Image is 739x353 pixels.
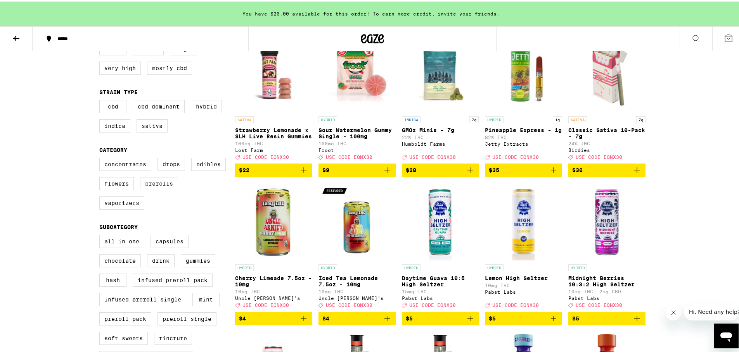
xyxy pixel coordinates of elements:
[235,33,312,111] img: Lost Farm - Strawberry Lemonade x SLH Live Resin Gummies
[318,288,396,293] p: 10mg THC
[318,274,396,286] p: Iced Tea Lemonade 7.5oz - 10mg
[568,162,646,175] button: Add to bag
[568,33,646,111] img: Birdies - Classic Sativa 10-Pack - 7g
[326,153,372,158] span: USE CODE EQNX30
[318,33,396,111] img: Froot - Sour Watermelon Gummy Single - 100mg
[137,118,168,131] label: Sativa
[572,165,583,172] span: $30
[568,310,646,324] button: Add to bag
[485,281,562,286] p: 10mg THC
[568,126,646,138] p: Classic Sativa 10-Pack - 7g
[485,181,562,310] a: Open page for Lemon High Seltzer from Pabst Labs
[485,181,562,259] img: Pabst Labs - Lemon High Seltzer
[485,115,504,122] p: HYBRID
[402,162,479,175] button: Add to bag
[568,146,646,151] div: Birdies
[409,301,456,307] span: USE CODE EQNX30
[402,133,479,138] p: 22% THC
[666,303,681,319] iframe: Close message
[318,126,396,138] p: Sour Watermelon Gummy Single - 100mg
[99,222,138,229] legend: Subcategory
[322,165,329,172] span: $9
[568,294,646,299] div: Pabst Labs
[402,181,479,310] a: Open page for Daytime Guava 10:5 High Seltzer from Pabst Labs
[235,310,312,324] button: Add to bag
[239,165,249,172] span: $22
[99,98,126,112] label: CBD
[402,274,479,286] p: Daytime Guava 10:5 High Seltzer
[318,146,396,151] div: Froot
[133,272,213,285] label: Infused Preroll Pack
[133,98,185,112] label: CBD Dominant
[409,153,456,158] span: USE CODE EQNX30
[99,311,151,324] label: Preroll Pack
[191,156,226,169] label: Edibles
[576,153,622,158] span: USE CODE EQNX30
[435,10,502,15] span: invite your friends.
[402,33,479,111] img: Humboldt Farms - GMOz Minis - 7g
[235,162,312,175] button: Add to bag
[402,126,479,132] p: GMOz Minis - 7g
[326,301,372,307] span: USE CODE EQNX30
[489,165,499,172] span: $35
[485,140,562,145] div: Jetty Extracts
[489,314,496,320] span: $5
[147,253,175,266] label: Drink
[402,181,479,259] img: Pabst Labs - Daytime Guava 10:5 High Seltzer
[469,115,479,122] p: 7g
[568,139,646,145] p: 24% THC
[140,176,178,189] label: Prerolls
[147,60,192,73] label: Mostly CBD
[318,181,396,310] a: Open page for Iced Tea Lemonade 7.5oz - 10mg from Uncle Arnie's
[568,181,646,310] a: Open page for Midnight Berries 10:3:2 High Seltzer from Pabst Labs
[99,60,141,73] label: Very High
[572,314,579,320] span: $5
[402,33,479,162] a: Open page for GMOz Minis - 7g from Humboldt Farms
[485,263,504,270] p: HYBRID
[99,291,186,305] label: Infused Preroll Single
[235,139,312,145] p: 100mg THC
[684,302,739,319] iframe: Message from company
[235,181,312,310] a: Open page for Cherry Limeade 7.5oz - 10mg from Uncle Arnie's
[318,263,337,270] p: HYBRID
[318,310,396,324] button: Add to bag
[192,291,220,305] label: Mint
[406,314,413,320] span: $5
[402,294,479,299] div: Pabst Labs
[99,145,127,152] legend: Category
[406,165,416,172] span: $28
[402,310,479,324] button: Add to bag
[485,33,562,111] img: Jetty Extracts - Pineapple Express - 1g
[99,233,144,246] label: All-In-One
[318,162,396,175] button: Add to bag
[568,288,646,293] p: 10mg THC: 2mg CBD
[485,133,562,138] p: 82% THC
[99,88,138,94] legend: Strain Type
[242,301,289,307] span: USE CODE EQNX30
[318,181,396,259] img: Uncle Arnie's - Iced Tea Lemonade 7.5oz - 10mg
[568,33,646,162] a: Open page for Classic Sativa 10-Pack - 7g from Birdies
[235,288,312,293] p: 10mg THC
[242,153,289,158] span: USE CODE EQNX30
[568,263,587,270] p: HYBRID
[485,288,562,293] div: Pabst Labs
[485,33,562,162] a: Open page for Pineapple Express - 1g from Jetty Extracts
[157,311,216,324] label: Preroll Single
[99,176,134,189] label: Flowers
[568,274,646,286] p: Midnight Berries 10:3:2 High Seltzer
[235,263,254,270] p: HYBRID
[485,274,562,280] p: Lemon High Seltzer
[151,233,189,246] label: Capsules
[235,181,312,259] img: Uncle Arnie's - Cherry Limeade 7.5oz - 10mg
[402,115,421,122] p: INDICA
[239,314,246,320] span: $4
[318,139,396,145] p: 100mg THC
[322,314,329,320] span: $4
[318,115,337,122] p: HYBRID
[568,181,646,259] img: Pabst Labs - Midnight Berries 10:3:2 High Seltzer
[235,126,312,138] p: Strawberry Lemonade x SLH Live Resin Gummies
[235,274,312,286] p: Cherry Limeade 7.5oz - 10mg
[99,253,141,266] label: Chocolate
[568,115,587,122] p: SATIVA
[235,115,254,122] p: SATIVA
